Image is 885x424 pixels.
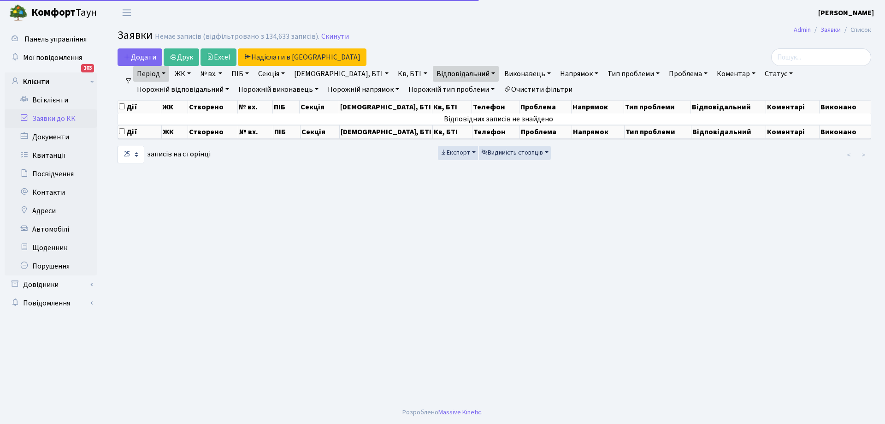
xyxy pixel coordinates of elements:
th: [DEMOGRAPHIC_DATA], БТІ [340,125,433,139]
a: Проблема [665,66,711,82]
span: Таун [31,5,97,21]
a: Скинути [321,32,349,41]
span: Експорт [440,148,470,157]
nav: breadcrumb [780,20,885,40]
span: Додати [124,52,156,62]
a: Виконавець [501,66,555,82]
a: Надіслати в [GEOGRAPHIC_DATA] [238,48,366,66]
th: Відповідальний [691,125,766,139]
div: 103 [81,64,94,72]
th: Напрямок [572,125,624,139]
img: logo.png [9,4,28,22]
a: Всі клієнти [5,91,97,109]
th: Кв, БТІ [432,101,472,113]
th: [DEMOGRAPHIC_DATA], БТІ [339,101,432,113]
a: Щоденник [5,239,97,257]
a: [DEMOGRAPHIC_DATA], БТІ [290,66,392,82]
a: Очистити фільтри [500,82,576,97]
th: Секція [300,101,339,113]
th: ЖК [162,125,189,139]
th: Коментарі [766,125,820,139]
th: ЖК [161,101,188,113]
th: Напрямок [572,101,624,113]
button: Видимість стовпців [479,146,551,160]
th: Тип проблеми [625,125,691,139]
button: Експорт [438,146,478,160]
th: Телефон [472,101,519,113]
a: № вх. [196,66,226,82]
a: Статус [761,66,796,82]
th: № вх. [238,125,273,139]
a: Порожній відповідальний [133,82,233,97]
label: записів на сторінці [118,146,211,163]
a: Додати [118,48,162,66]
th: Виконано [820,125,871,139]
th: Кв, БТІ [433,125,472,139]
input: Пошук... [771,48,871,66]
div: Розроблено . [402,407,483,418]
a: Коментар [713,66,759,82]
a: Клієнти [5,72,97,91]
a: Довідники [5,275,97,294]
th: ПІБ [273,125,301,139]
th: Телефон [472,125,520,139]
td: Відповідних записів не знайдено [118,113,880,125]
li: Список [841,25,871,35]
a: Тип проблеми [604,66,663,82]
a: Відповідальний [433,66,499,82]
th: Дії [118,125,162,139]
b: Комфорт [31,5,76,20]
span: Заявки [118,27,153,43]
a: Massive Kinetic [438,407,481,417]
a: Excel [201,48,236,66]
th: Створено [188,101,238,113]
a: Період [133,66,169,82]
a: Заявки до КК [5,109,97,128]
th: № вх. [238,101,272,113]
span: Видимість стовпців [481,148,543,157]
a: Квитанції [5,146,97,165]
th: Створено [188,125,238,139]
a: Напрямок [556,66,602,82]
th: Проблема [519,101,572,113]
a: Посвідчення [5,165,97,183]
button: Переключити навігацію [115,5,138,20]
a: Друк [164,48,199,66]
th: Виконано [820,101,871,113]
a: Порожній тип проблеми [405,82,498,97]
span: Мої повідомлення [23,53,82,63]
a: Мої повідомлення103 [5,48,97,67]
a: Контакти [5,183,97,202]
th: Дії [118,101,161,113]
a: Порожній напрямок [324,82,403,97]
a: ЖК [171,66,195,82]
a: Порушення [5,257,97,275]
div: Немає записів (відфільтровано з 134,633 записів). [155,32,319,41]
span: Панель управління [24,34,87,44]
th: ПІБ [273,101,300,113]
a: Кв, БТІ [394,66,431,82]
a: Порожній виконавець [235,82,322,97]
b: [PERSON_NAME] [818,8,874,18]
a: Заявки [820,25,841,35]
a: Admin [794,25,811,35]
th: Тип проблеми [624,101,691,113]
a: Документи [5,128,97,146]
th: Проблема [520,125,572,139]
th: Відповідальний [691,101,766,113]
a: Автомобілі [5,220,97,239]
a: Адреси [5,202,97,220]
a: Повідомлення [5,294,97,312]
th: Секція [301,125,340,139]
a: Панель управління [5,30,97,48]
a: Секція [254,66,289,82]
select: записів на сторінці [118,146,144,163]
th: Коментарі [766,101,820,113]
a: ПІБ [228,66,253,82]
a: [PERSON_NAME] [818,7,874,18]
